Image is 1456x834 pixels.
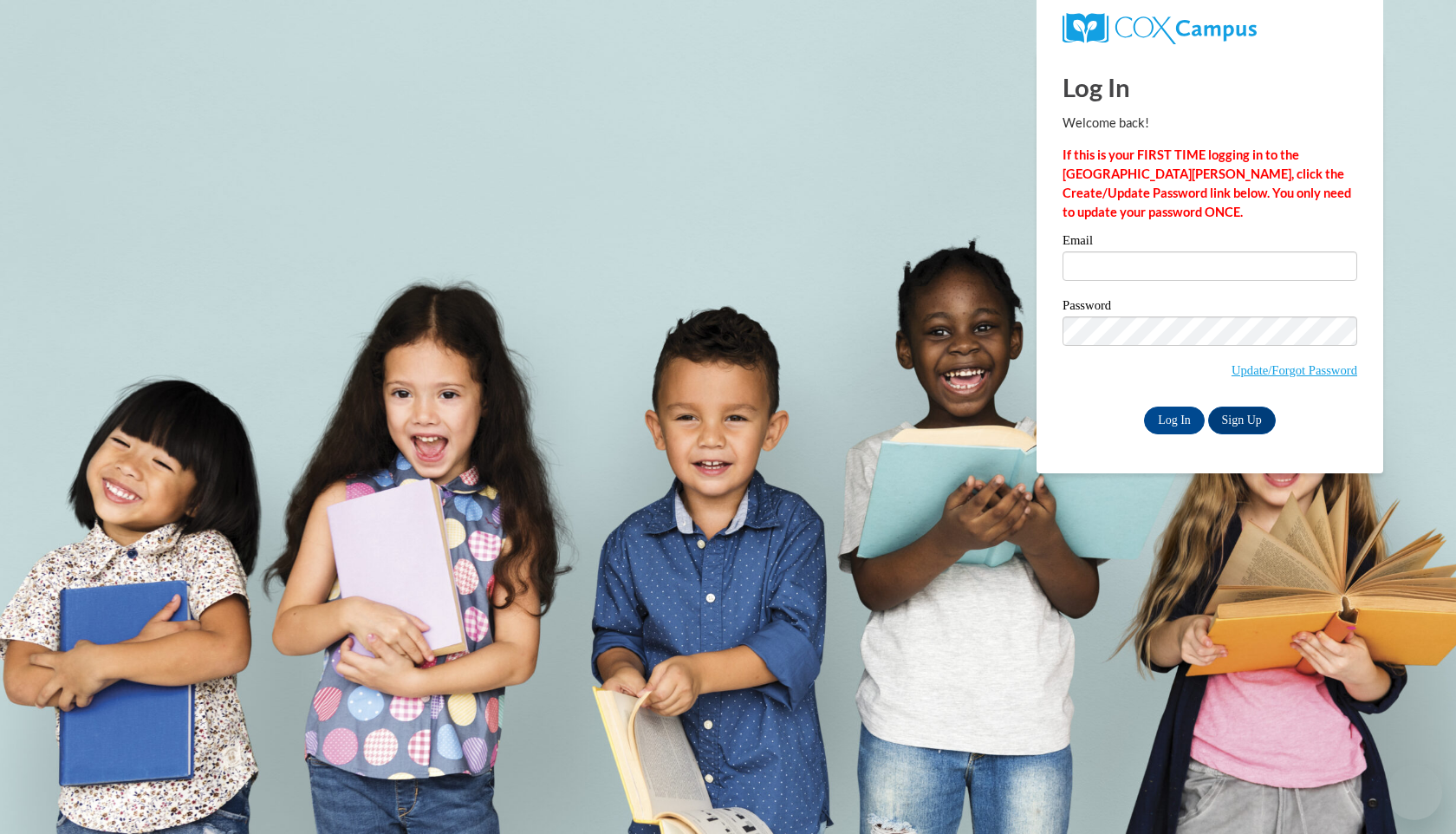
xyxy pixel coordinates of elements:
[1063,13,1357,44] a: COX Campus
[1232,363,1357,377] a: Update/Forgot Password
[1208,407,1276,434] a: Sign Up
[1387,765,1442,820] iframe: Button to launch messaging window
[1063,13,1257,44] img: COX Campus
[1063,299,1357,316] label: Password
[1063,147,1351,219] strong: If this is your FIRST TIME logging in to the [GEOGRAPHIC_DATA][PERSON_NAME], click the Create/Upd...
[1063,69,1357,105] h1: Log In
[1144,407,1205,434] input: Log In
[1063,114,1357,133] p: Welcome back!
[1063,234,1357,251] label: Email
